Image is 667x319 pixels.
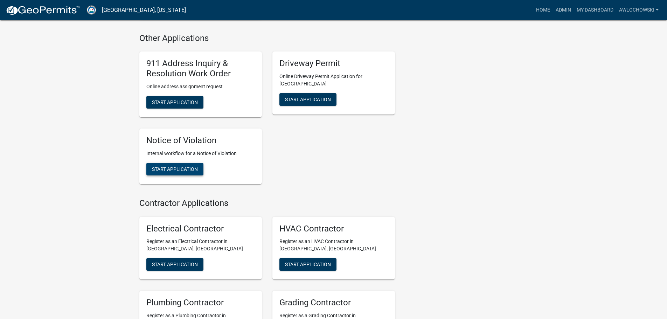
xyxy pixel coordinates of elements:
h5: Driveway Permit [279,58,388,69]
p: Online Driveway Permit Application for [GEOGRAPHIC_DATA] [279,73,388,88]
h5: Notice of Violation [146,136,255,146]
a: awlochowski [616,4,661,17]
p: Register as an HVAC Contractor in [GEOGRAPHIC_DATA], [GEOGRAPHIC_DATA] [279,238,388,252]
h5: 911 Address Inquiry & Resolution Work Order [146,58,255,79]
span: Start Application [152,99,198,105]
button: Start Application [146,258,203,271]
h4: Contractor Applications [139,198,395,208]
a: My Dashboard [574,4,616,17]
h5: HVAC Contractor [279,224,388,234]
button: Start Application [279,93,336,106]
h5: Electrical Contractor [146,224,255,234]
span: Start Application [285,97,331,102]
span: Start Application [285,262,331,267]
span: Start Application [152,262,198,267]
p: Register as an Electrical Contractor in [GEOGRAPHIC_DATA], [GEOGRAPHIC_DATA] [146,238,255,252]
span: Start Application [152,166,198,172]
p: Internal workflow for a Notice of Violation [146,150,255,157]
button: Start Application [146,96,203,109]
a: [GEOGRAPHIC_DATA], [US_STATE] [102,4,186,16]
a: Admin [553,4,574,17]
h5: Plumbing Contractor [146,298,255,308]
a: Home [533,4,553,17]
p: Online address assignment request [146,83,255,90]
button: Start Application [146,163,203,175]
img: Gilmer County, Georgia [86,5,96,15]
button: Start Application [279,258,336,271]
h4: Other Applications [139,33,395,43]
h5: Grading Contractor [279,298,388,308]
wm-workflow-list-section: Other Applications [139,33,395,190]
